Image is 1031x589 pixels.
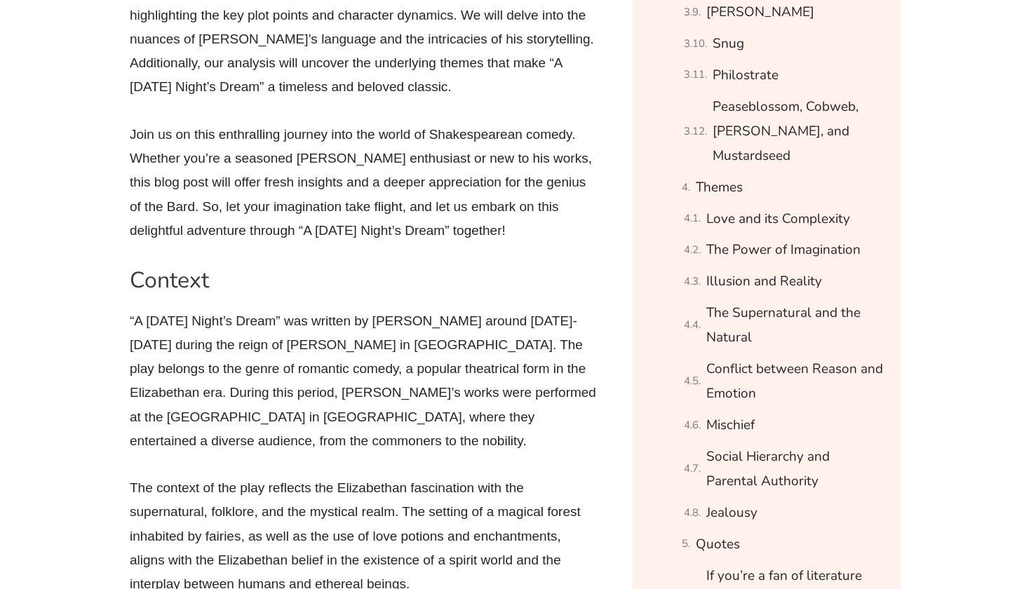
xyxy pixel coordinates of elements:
h2: Context [130,266,600,295]
a: Conflict between Reason and Emotion [706,357,883,407]
a: Themes [696,175,743,200]
a: Peaseblossom, Cobweb, [PERSON_NAME], and Mustardseed [713,95,883,169]
a: The Power of Imagination [706,238,861,262]
a: Love and its Complexity [706,207,850,231]
p: Join us on this enthralling journey into the world of Shakespearean comedy. Whether you’re a seas... [130,123,600,243]
a: Snug [713,32,744,56]
a: Philostrate [713,63,779,88]
a: The Supernatural and the Natural [706,301,883,351]
a: Social Hierarchy and Parental Authority [706,445,883,494]
a: Illusion and Reality [706,269,822,294]
a: Mischief [706,413,755,438]
iframe: Chat Widget [790,431,1031,589]
p: “A [DATE] Night’s Dream” was written by [PERSON_NAME] around [DATE]-[DATE] during the reign of [P... [130,309,600,453]
a: Jealousy [706,501,757,525]
a: Quotes [696,532,740,557]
